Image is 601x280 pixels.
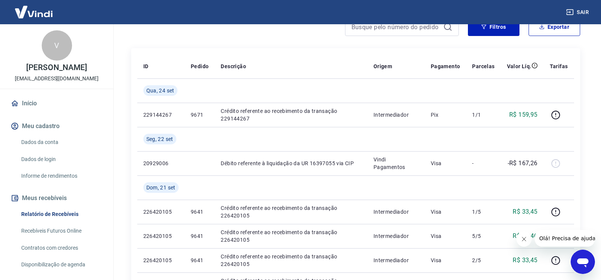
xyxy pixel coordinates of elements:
p: 226420105 [143,257,179,264]
p: 226420105 [143,208,179,216]
p: R$ 33,45 [513,256,537,265]
p: Tarifas [550,63,568,70]
p: Intermediador [373,111,419,119]
span: Dom, 21 set [146,184,176,191]
p: Visa [431,208,460,216]
p: Intermediador [373,232,419,240]
p: R$ 159,95 [509,110,538,119]
p: ID [143,63,149,70]
p: Débito referente à liquidação da UR 16397055 via CIP [221,160,361,167]
div: V [42,30,72,61]
input: Busque pelo número do pedido [351,21,440,33]
a: Dados de login [18,152,104,167]
a: Dados da conta [18,135,104,150]
iframe: Botão para abrir a janela de mensagens [571,250,595,274]
p: 9641 [191,208,209,216]
p: Intermediador [373,257,419,264]
p: 9641 [191,257,209,264]
p: 20929006 [143,160,179,167]
p: Visa [431,160,460,167]
img: Vindi [9,0,58,23]
p: Visa [431,257,460,264]
button: Meu cadastro [9,118,104,135]
button: Exportar [529,18,580,36]
p: [PERSON_NAME] [26,64,87,72]
a: Início [9,95,104,112]
a: Informe de rendimentos [18,168,104,184]
p: Crédito referente ao recebimento da transação 226420105 [221,228,361,244]
p: -R$ 167,26 [508,159,538,168]
p: Crédito referente ao recebimento da transação 229144267 [221,107,361,122]
p: Pix [431,111,460,119]
p: 5/5 [472,232,494,240]
p: 1/5 [472,208,494,216]
a: Contratos com credores [18,240,104,256]
p: Visa [431,232,460,240]
p: 226420105 [143,232,179,240]
p: Descrição [221,63,246,70]
button: Filtros [468,18,519,36]
button: Sair [565,5,592,19]
p: - [472,160,494,167]
p: Pagamento [431,63,460,70]
span: Olá! Precisa de ajuda? [5,5,64,11]
p: [EMAIL_ADDRESS][DOMAIN_NAME] [15,75,99,83]
p: Valor Líq. [507,63,532,70]
p: 229144267 [143,111,179,119]
p: Crédito referente ao recebimento da transação 226420105 [221,204,361,219]
a: Recebíveis Futuros Online [18,223,104,239]
p: R$ 33,46 [513,232,537,241]
p: 9641 [191,232,209,240]
p: Origem [373,63,392,70]
p: 1/1 [472,111,494,119]
a: Relatório de Recebíveis [18,206,104,222]
p: Intermediador [373,208,419,216]
p: Parcelas [472,63,494,70]
p: 9671 [191,111,209,119]
p: Vindi Pagamentos [373,156,419,171]
p: 2/5 [472,257,494,264]
p: R$ 33,45 [513,207,537,216]
span: Qua, 24 set [146,87,174,94]
p: Pedido [191,63,209,70]
iframe: Fechar mensagem [516,232,532,247]
p: Crédito referente ao recebimento da transação 226420105 [221,253,361,268]
iframe: Mensagem da empresa [535,230,595,247]
button: Meus recebíveis [9,190,104,206]
span: Seg, 22 set [146,135,173,143]
a: Disponibilização de agenda [18,257,104,272]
